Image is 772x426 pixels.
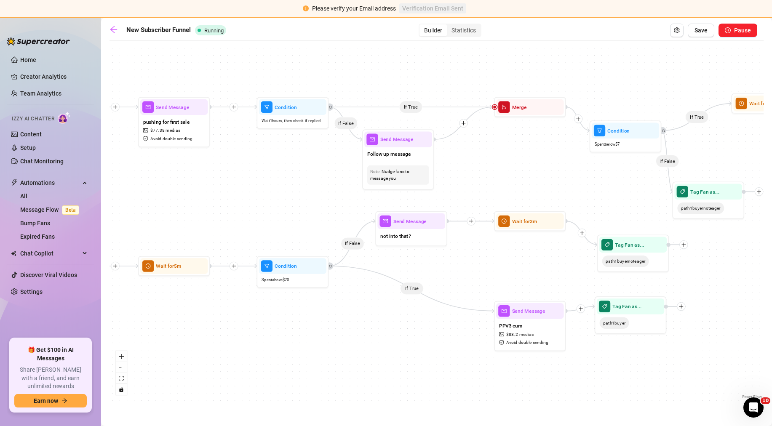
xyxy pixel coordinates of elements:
[736,98,747,109] span: clock-circle
[419,24,447,36] div: Builder
[256,97,329,129] div: filterConditionWait1hours, then check if replied
[143,118,190,126] span: pushing for first sale
[679,304,684,309] span: plus
[599,301,610,312] span: tag
[20,206,83,213] a: Message FlowBeta
[20,272,77,278] a: Discover Viral Videos
[662,130,673,192] g: Edge from 8d8fad19-8525-4002-b36a-5df5f43b3b62 to a6ab8644-6ea8-435d-bf13-d11968748624
[674,27,680,33] span: setting
[594,125,605,136] span: filter
[393,217,427,225] span: Send Message
[34,397,58,404] span: Earn now
[677,186,688,197] span: tag
[12,115,54,123] span: Izzy AI Chatter
[366,134,378,145] span: mail
[327,264,332,268] span: retweet
[327,105,332,109] span: retweet
[142,260,154,272] span: clock-circle
[498,305,510,317] span: mail
[116,351,127,362] button: zoom in
[113,104,118,109] span: plus
[677,202,724,214] span: path1buyernoteager
[312,4,396,13] div: Please verify your Email address
[590,120,662,152] div: filterConditionSpentbelow$7
[512,103,527,111] span: Merge
[742,394,762,399] a: React Flow attribution
[20,131,42,138] a: Content
[662,104,732,131] g: Edge from 8d8fad19-8525-4002-b36a-5df5f43b3b62 to 74dcf08c-ebf3-45a8-980e-bcfb168e5457
[375,211,447,246] div: mailSend Messagenot into that?
[116,362,127,373] button: zoom out
[20,220,50,226] a: Bump Fans
[499,322,522,330] span: PPV3 cum
[670,24,684,37] button: Open Exit Rules
[14,366,87,391] span: Share [PERSON_NAME] with a friend, and earn unlimited rewards
[580,230,585,235] span: plus
[576,116,581,121] span: plus
[20,288,43,295] a: Settings
[126,26,191,34] strong: New Subscriber Funnel
[261,260,272,272] span: filter
[600,317,629,329] span: path1buyer
[156,103,189,111] span: Send Message
[615,241,644,249] span: Tag Fan as...
[690,188,719,196] span: Tag Fan as...
[20,144,36,151] a: Setup
[329,266,495,311] g: Edge from 6bc75c71-5d9f-479f-8baa-8df7e9a09a96 to 1d35b67c-1157-42b7-979e-934af0470cb2
[20,158,64,165] a: Chat Monitoring
[419,24,481,37] div: segmented control
[329,221,376,266] g: Edge from 6bc75c71-5d9f-479f-8baa-8df7e9a09a96 to 5766ea0b-2cee-4bc0-ba7a-4c7b0c6fcdca
[494,301,566,351] div: mailSend MessagePPV3 cumpicture$88,2 mediassafety-certificateAvoid double sending
[143,128,150,133] span: picture
[688,24,714,37] button: Save Flow
[20,247,80,260] span: Chat Copilot
[660,129,665,132] span: retweet
[275,103,297,111] span: Condition
[256,256,329,288] div: filterConditionSpentabove$20
[461,121,466,126] span: plus
[110,25,122,35] a: arrow-left
[116,384,127,395] button: toggle interactivity
[494,97,566,117] div: mergeMerge
[607,127,630,135] span: Condition
[231,264,236,269] span: plus
[719,24,757,37] button: Pause
[61,398,67,404] span: arrow-right
[116,373,127,384] button: fit view
[150,136,192,142] span: Avoid double sending
[379,216,391,227] span: mail
[20,70,88,83] a: Creator Analytics
[743,397,764,418] iframe: Intercom live chat
[142,101,154,113] span: mail
[756,189,761,194] span: plus
[329,107,363,139] g: Edge from fafa4a40-c2a5-4d97-bea9-e86bdc2e3dd7 to a6dfedf9-ba65-4b72-8f37-e1bfbae51f59
[11,250,16,256] img: Chat Copilot
[14,346,87,362] span: 🎁 Get $100 in AI Messages
[11,179,18,186] span: thunderbolt
[204,27,224,34] span: Running
[734,27,751,34] span: Pause
[498,101,510,113] span: merge
[695,27,708,34] span: Save
[156,262,181,270] span: Wait for 5m
[20,193,27,200] a: All
[20,56,36,63] a: Home
[262,118,321,124] span: Wait 1 hours, then check if replied
[447,24,481,36] div: Statistics
[14,394,87,407] button: Earn nowarrow-right
[512,307,545,315] span: Send Message
[367,150,411,158] span: Follow up message
[138,256,210,276] div: clock-circleWait for5m
[498,216,510,227] span: clock-circle
[7,37,70,45] img: logo-BBDzfeDw.svg
[116,351,127,395] div: React Flow controls
[578,306,583,311] span: plus
[725,27,731,33] span: pause-circle
[58,112,71,124] img: AI Chatter
[138,97,210,147] div: mailSend Messagepushing for first salepicture$77,38 mediassafety-certificateAvoid double sending
[143,136,150,141] span: safety-certificate
[231,104,236,109] span: plus
[150,127,159,134] span: $ 77 ,
[362,129,434,189] div: mailSend MessageFollow up messageNote:Nudge fans to message you
[506,331,515,338] span: $ 88 ,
